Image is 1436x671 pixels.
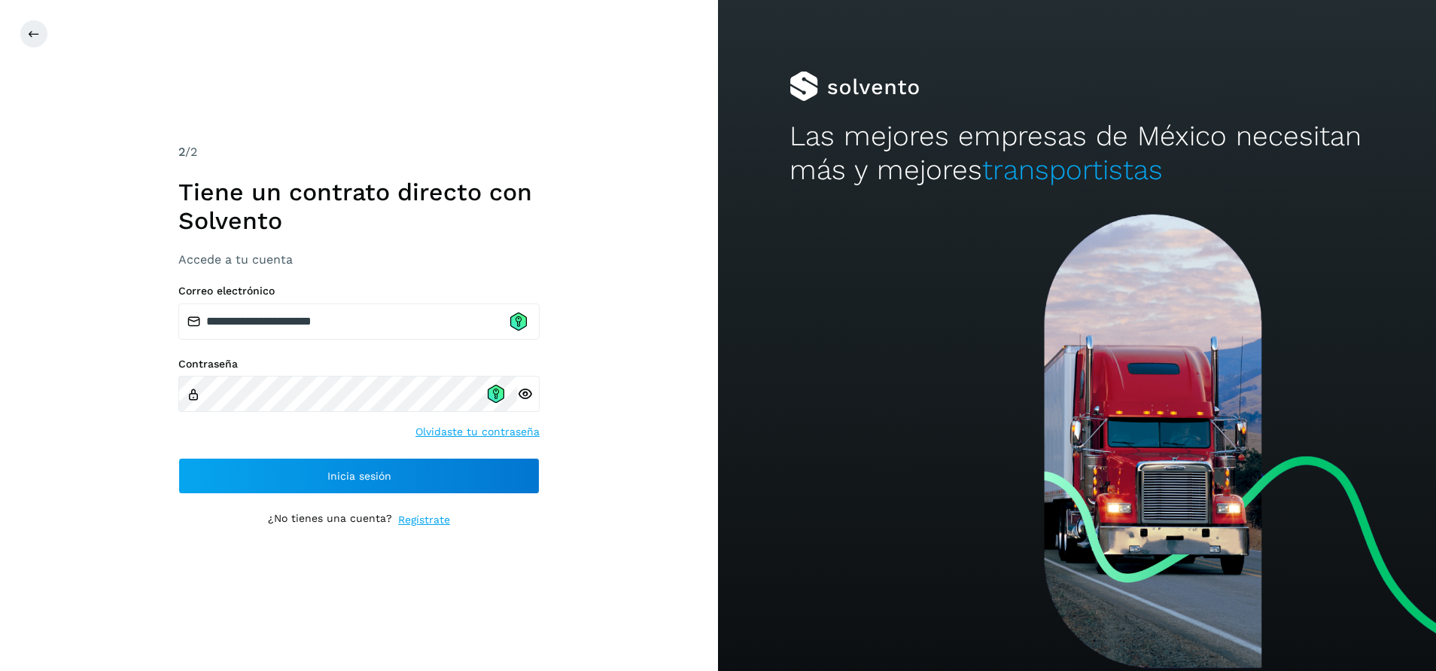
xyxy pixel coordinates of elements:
[398,512,450,528] a: Regístrate
[178,458,540,494] button: Inicia sesión
[415,424,540,440] a: Olvidaste tu contraseña
[327,471,391,481] span: Inicia sesión
[178,252,540,267] h3: Accede a tu cuenta
[178,178,540,236] h1: Tiene un contrato directo con Solvento
[789,120,1364,187] h2: Las mejores empresas de México necesitan más y mejores
[982,154,1163,186] span: transportistas
[178,285,540,297] label: Correo electrónico
[178,145,185,159] span: 2
[178,143,540,161] div: /2
[268,512,392,528] p: ¿No tienes una cuenta?
[178,358,540,371] label: Contraseña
